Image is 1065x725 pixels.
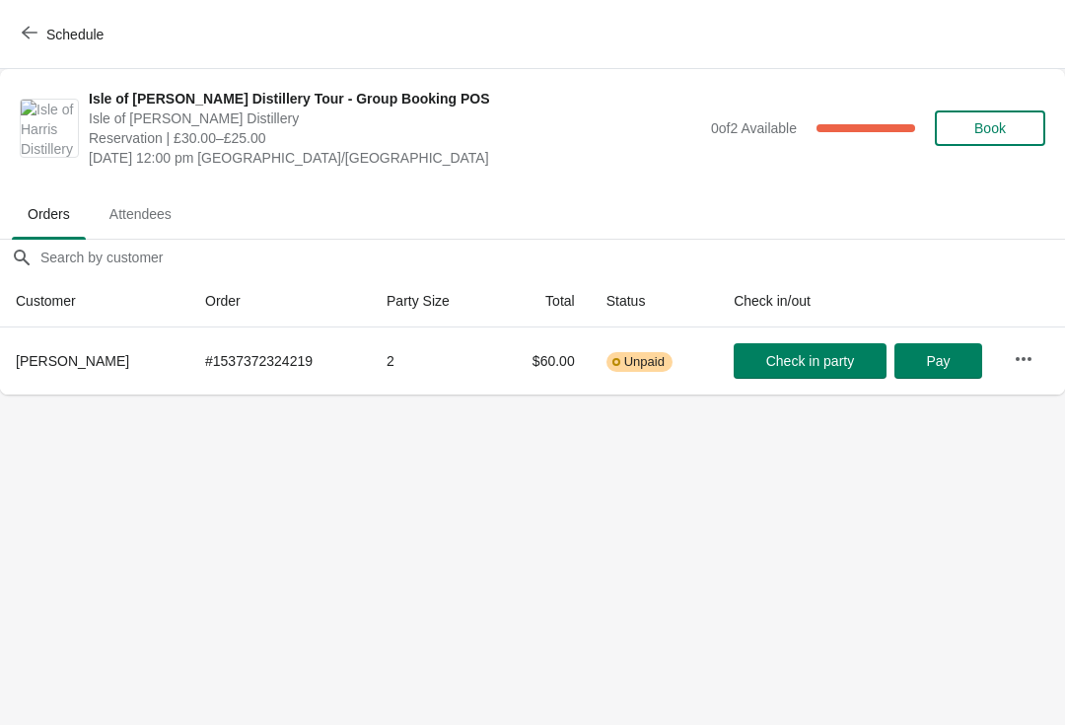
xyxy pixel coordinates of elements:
button: Schedule [10,17,119,52]
span: Reservation | £30.00–£25.00 [89,128,701,148]
span: 0 of 2 Available [711,120,797,136]
td: $60.00 [494,327,591,395]
th: Order [189,275,371,327]
span: Book [974,120,1006,136]
th: Status [591,275,718,327]
span: Pay [926,353,950,369]
span: Schedule [46,27,104,42]
button: Book [935,110,1045,146]
span: Unpaid [624,354,665,370]
span: Attendees [94,196,187,232]
span: [DATE] 12:00 pm [GEOGRAPHIC_DATA]/[GEOGRAPHIC_DATA] [89,148,701,168]
th: Total [494,275,591,327]
button: Check in party [734,343,887,379]
input: Search by customer [39,240,1065,275]
span: Isle of [PERSON_NAME] Distillery [89,109,701,128]
td: 2 [371,327,494,395]
button: Pay [894,343,982,379]
th: Party Size [371,275,494,327]
span: Orders [12,196,86,232]
span: [PERSON_NAME] [16,353,129,369]
th: Check in/out [718,275,998,327]
span: Isle of [PERSON_NAME] Distillery Tour - Group Booking POS [89,89,701,109]
td: # 1537372324219 [189,327,371,395]
img: Isle of Harris Distillery Tour - Group Booking POS [21,100,78,157]
span: Check in party [766,353,854,369]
